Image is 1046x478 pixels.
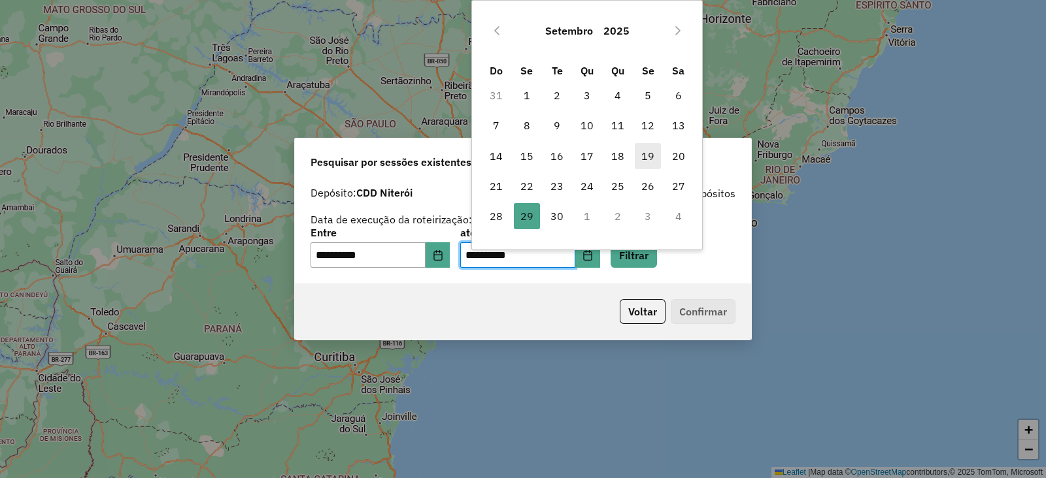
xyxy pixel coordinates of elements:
td: 17 [572,141,602,171]
span: 29 [514,203,540,229]
span: 2 [544,82,570,108]
td: 2 [542,80,572,110]
span: 4 [605,82,631,108]
span: 23 [544,173,570,199]
span: Sa [672,64,684,77]
td: 30 [542,201,572,231]
td: 31 [481,80,511,110]
span: 27 [666,173,692,199]
button: Choose Date [426,242,450,268]
td: 21 [481,171,511,201]
strong: CDD Niterói [356,186,413,199]
span: 18 [605,143,631,169]
td: 29 [511,201,541,231]
td: 20 [663,141,693,171]
span: 1 [514,82,540,108]
td: 10 [572,110,602,140]
span: Se [642,64,654,77]
td: 19 [633,141,663,171]
button: Next Month [667,20,688,41]
span: 12 [635,112,661,138]
td: 25 [603,171,633,201]
span: 6 [666,82,692,108]
span: 22 [514,173,540,199]
span: 26 [635,173,661,199]
td: 8 [511,110,541,140]
td: 24 [572,171,602,201]
span: 17 [574,143,600,169]
span: 28 [483,203,509,229]
span: 8 [514,112,540,138]
span: 20 [666,143,692,169]
td: 26 [633,171,663,201]
td: 27 [663,171,693,201]
span: 11 [605,112,631,138]
td: 13 [663,110,693,140]
span: 7 [483,112,509,138]
label: Data de execução da roteirização: [311,212,472,227]
td: 3 [633,201,663,231]
span: 13 [666,112,692,138]
button: Choose Month [540,15,598,46]
td: 22 [511,171,541,201]
span: 16 [544,143,570,169]
button: Previous Month [486,20,507,41]
td: 4 [663,201,693,231]
td: 4 [603,80,633,110]
span: Qu [581,64,594,77]
span: Qu [611,64,624,77]
span: 21 [483,173,509,199]
td: 12 [633,110,663,140]
button: Filtrar [611,243,657,268]
label: Entre [311,225,450,240]
td: 11 [603,110,633,140]
td: 28 [481,201,511,231]
span: 30 [544,203,570,229]
td: 6 [663,80,693,110]
span: 10 [574,112,600,138]
td: 3 [572,80,602,110]
span: 3 [574,82,600,108]
label: até [460,225,599,240]
span: 9 [544,112,570,138]
label: Depósito: [311,185,413,200]
span: 24 [574,173,600,199]
button: Choose Date [575,242,600,268]
td: 16 [542,141,572,171]
td: 2 [603,201,633,231]
span: 5 [635,82,661,108]
button: Voltar [620,299,666,324]
td: 18 [603,141,633,171]
td: 1 [511,80,541,110]
span: Do [490,64,503,77]
span: 19 [635,143,661,169]
span: 14 [483,143,509,169]
span: Te [552,64,563,77]
td: 14 [481,141,511,171]
td: 5 [633,80,663,110]
td: 15 [511,141,541,171]
td: 7 [481,110,511,140]
span: 25 [605,173,631,199]
span: Pesquisar por sessões existentes [311,154,471,170]
span: 15 [514,143,540,169]
td: 1 [572,201,602,231]
td: 23 [542,171,572,201]
button: Choose Year [598,15,635,46]
span: Se [520,64,533,77]
td: 9 [542,110,572,140]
